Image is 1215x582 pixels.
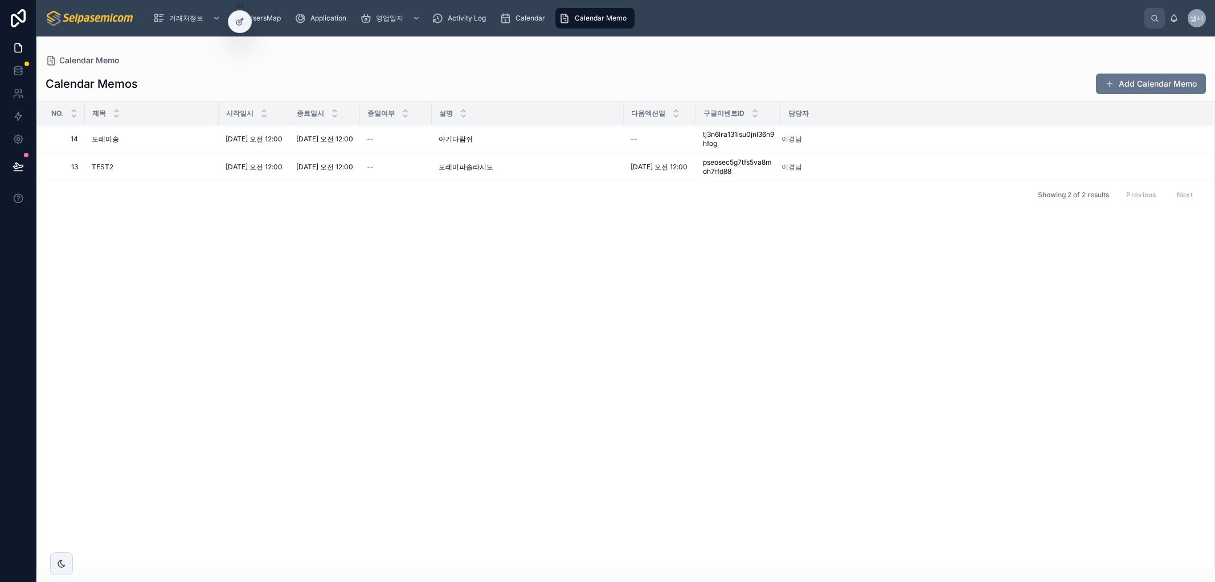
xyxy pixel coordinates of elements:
span: Calendar [516,14,545,23]
a: 이경남 [782,135,1200,144]
a: 이경남 [782,162,802,172]
a: Calendar Memo [555,8,635,29]
span: 제목 [92,109,106,118]
h1: Calendar Memos [46,76,138,92]
span: 아기다람쥐 [439,135,473,144]
a: [DATE] 오전 12:00 [631,162,689,172]
a: 거래처정보 [150,8,226,29]
a: Calendar Memo [46,55,119,66]
button: Add Calendar Memo [1096,74,1206,94]
span: 시작일시 [226,109,253,118]
span: 거래처정보 [169,14,203,23]
span: 다음엑션일 [631,109,665,118]
a: tj3n6lra131isu0jnl36n9hfog [703,130,774,148]
span: 담당자 [788,109,809,118]
span: 셀세 [1190,14,1204,23]
a: [DATE] 오전 12:00 [226,135,283,144]
a: 도레미파솔라시도 [439,162,617,172]
a: UsersMap [228,8,289,29]
div: scrollable content [144,6,1144,31]
a: 14 [51,135,78,144]
span: 도레미송 [92,135,119,144]
a: Application [291,8,354,29]
span: 도레미파솔라시도 [439,162,493,172]
span: 설명 [439,109,453,118]
a: 영업일지 [357,8,426,29]
span: UsersMap [248,14,281,23]
a: -- [631,135,689,144]
span: -- [367,135,374,144]
span: 종일여부 [367,109,395,118]
span: -- [367,162,374,172]
span: Activity Log [448,14,486,23]
span: TEST2 [92,162,113,172]
a: -- [367,162,425,172]
img: App logo [46,9,135,27]
a: 이경남 [782,135,802,144]
span: Calendar Memo [575,14,627,23]
a: TEST2 [92,162,212,172]
span: 영업일지 [376,14,403,23]
a: 이경남 [782,162,1200,172]
span: [DATE] 오전 12:00 [631,162,688,172]
span: 종료일시 [297,109,324,118]
a: pseosec5g7tfs5va8moh7rfd88 [703,158,774,176]
a: 13 [51,162,78,172]
a: -- [367,135,425,144]
a: 도레미송 [92,135,212,144]
span: 구글이벤트ID [703,109,744,118]
a: [DATE] 오전 12:00 [296,162,353,172]
a: Calendar [496,8,553,29]
span: Application [310,14,346,23]
span: Calendar Memo [59,55,119,66]
a: Activity Log [428,8,494,29]
a: [DATE] 오전 12:00 [226,162,283,172]
span: No. [51,109,63,118]
span: Showing 2 of 2 results [1038,190,1109,200]
span: -- [631,135,637,144]
a: [DATE] 오전 12:00 [296,135,353,144]
a: 아기다람쥐 [439,135,617,144]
